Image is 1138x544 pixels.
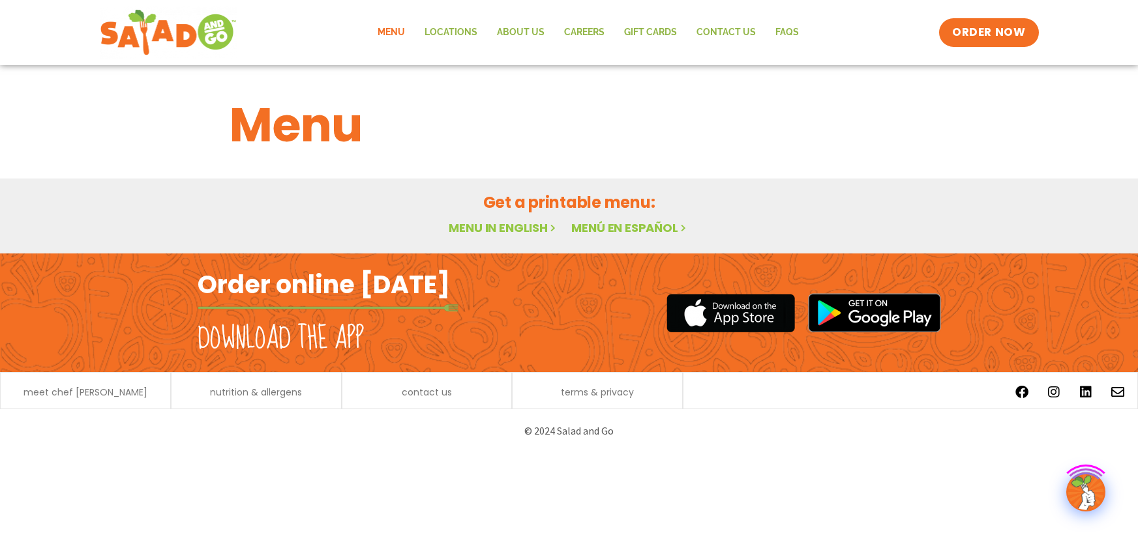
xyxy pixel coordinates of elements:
[952,25,1025,40] span: ORDER NOW
[808,293,941,332] img: google_play
[554,18,614,48] a: Careers
[368,18,809,48] nav: Menu
[198,321,364,357] h2: Download the app
[766,18,809,48] a: FAQs
[210,388,302,397] a: nutrition & allergens
[614,18,687,48] a: GIFT CARDS
[230,90,909,160] h1: Menu
[571,220,689,236] a: Menú en español
[687,18,766,48] a: Contact Us
[368,18,415,48] a: Menu
[204,422,935,440] p: © 2024 Salad and Go
[230,191,909,214] h2: Get a printable menu:
[487,18,554,48] a: About Us
[198,268,450,300] h2: Order online [DATE]
[100,7,237,59] img: new-SAG-logo-768×292
[561,388,634,397] a: terms & privacy
[415,18,487,48] a: Locations
[939,18,1038,47] a: ORDER NOW
[198,304,458,311] img: fork
[23,388,147,397] a: meet chef [PERSON_NAME]
[449,220,558,236] a: Menu in English
[402,388,452,397] a: contact us
[666,292,795,334] img: appstore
